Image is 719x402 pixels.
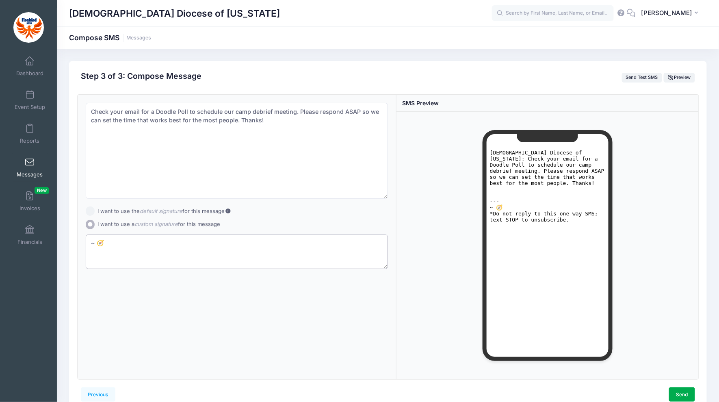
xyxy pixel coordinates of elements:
[35,187,49,194] span: New
[17,239,42,246] span: Financials
[668,74,691,80] span: Preview
[140,208,182,214] i: default signature
[19,205,40,212] span: Invoices
[641,9,692,17] span: [PERSON_NAME]
[11,120,49,148] a: Reports
[134,221,178,227] i: custom signature
[20,137,39,144] span: Reports
[17,171,43,178] span: Messages
[13,12,44,43] img: Episcopal Diocese of Missouri
[669,387,695,401] a: Send
[81,387,115,401] a: Previous
[81,72,201,81] h2: Step 3 of 3: Compose Message
[97,207,231,215] label: I want to use the for this message
[664,73,695,83] button: Preview
[11,153,49,182] a: Messages
[15,104,45,111] span: Event Setup
[69,4,280,23] h1: [DEMOGRAPHIC_DATA] Diocese of [US_STATE]
[126,35,151,41] a: Messages
[403,99,439,107] div: SMS Preview
[11,52,49,80] a: Dashboard
[492,5,614,22] input: Search by First Name, Last Name, or Email...
[11,187,49,215] a: InvoicesNew
[636,4,707,23] button: [PERSON_NAME]
[11,86,49,114] a: Event Setup
[3,3,119,76] pre: [DEMOGRAPHIC_DATA] Diocese of [US_STATE]: Check your email for a Doodle Poll to schedule our camp...
[622,73,663,83] button: Send Test SMS
[11,221,49,249] a: Financials
[16,70,43,77] span: Dashboard
[69,33,151,42] h1: Compose SMS
[97,220,220,228] label: I want to use a for this message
